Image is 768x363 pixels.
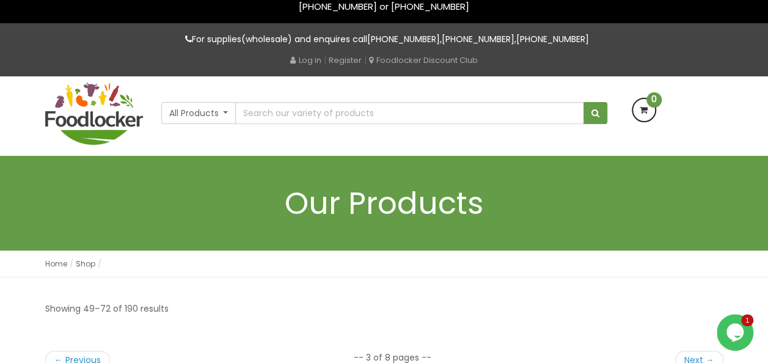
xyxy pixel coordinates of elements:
a: [PHONE_NUMBER] [367,33,440,45]
span: | [364,54,367,66]
button: All Products [161,102,236,124]
h1: Our Products [45,186,723,220]
a: [PHONE_NUMBER] [516,33,589,45]
a: Home [45,258,67,269]
iframe: chat widget [717,314,756,351]
a: Foodlocker Discount Club [369,54,478,66]
p: For supplies(wholesale) and enquires call , , [45,32,723,46]
a: Log in [290,54,321,66]
a: Register [329,54,362,66]
a: Shop [76,258,95,269]
span: 0 [646,92,662,108]
p: Showing 49–72 of 190 results [45,302,169,316]
img: FoodLocker [45,82,143,145]
input: Search our variety of products [235,102,583,124]
span: | [324,54,326,66]
a: [PHONE_NUMBER] [442,33,514,45]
